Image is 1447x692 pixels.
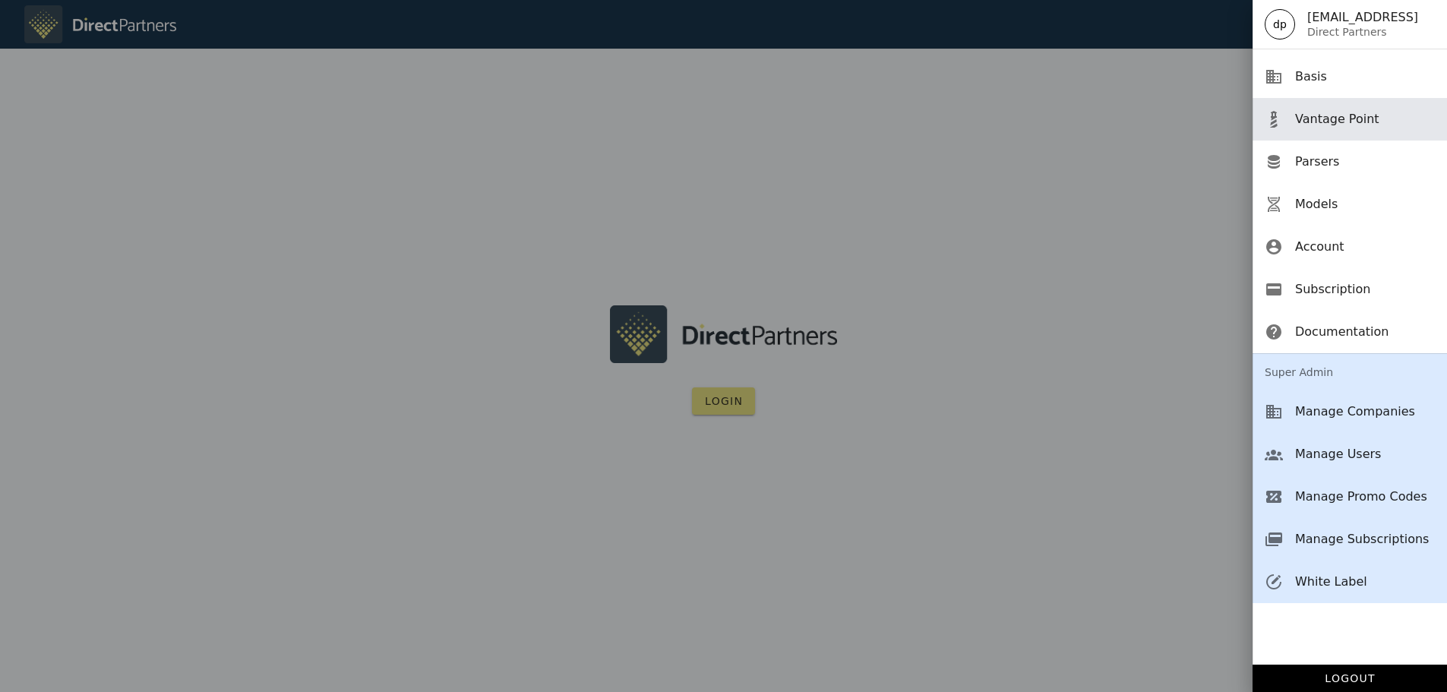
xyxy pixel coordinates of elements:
[1253,433,1447,476] a: Manage Users
[1295,324,1435,339] div: Documentation
[1253,518,1447,561] a: Manage Subscriptions
[1307,26,1435,39] div: Direct Partners
[1295,574,1435,589] div: White Label
[1265,9,1295,39] div: dp
[1253,141,1447,183] a: Parsers
[1253,268,1447,311] a: Subscription
[1324,672,1376,684] span: Logout
[1253,183,1447,226] a: Models
[1253,476,1447,518] a: Manage Promo Codes
[1295,69,1435,84] div: Basis
[1253,98,1447,141] a: Vantage Point
[1295,282,1435,296] div: Subscription
[1295,112,1435,126] div: Vantage Point
[1295,447,1435,461] div: Manage Users
[1253,561,1447,603] a: White Label
[1295,532,1435,546] div: Manage Subscriptions
[1253,665,1447,692] button: Logout
[1295,154,1435,169] div: Parsers
[1253,311,1447,353] a: Documentation
[1295,404,1435,419] div: Manage Companies
[1253,354,1447,390] div: Super Admin
[1253,390,1447,433] a: Manage Companies
[1295,239,1435,254] div: Account
[1295,197,1435,211] div: Models
[1253,55,1447,98] a: Basis
[1307,10,1435,24] div: [EMAIL_ADDRESS]
[1253,226,1447,268] a: Account
[1295,489,1435,504] div: Manage Promo Codes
